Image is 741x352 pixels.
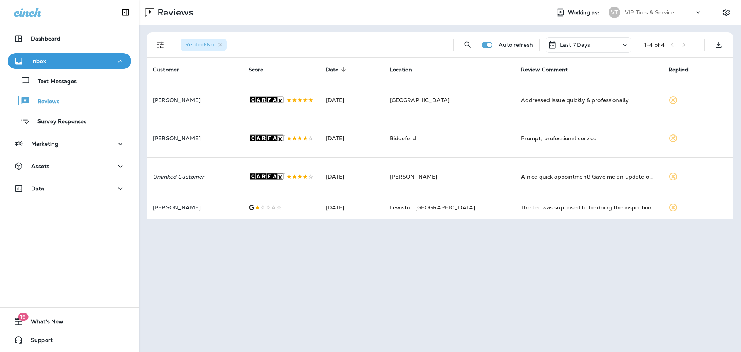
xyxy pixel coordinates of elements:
p: [PERSON_NAME] [153,204,236,211]
td: [DATE] [320,119,384,157]
p: VIP Tires & Service [625,9,674,15]
p: [PERSON_NAME] [153,97,236,103]
button: Dashboard [8,31,131,46]
button: Support [8,332,131,348]
div: Addressed issue quickly & professionally [521,96,656,104]
p: Survey Responses [30,118,86,126]
button: Export as CSV [711,37,726,53]
p: Text Messages [30,78,77,85]
p: [PERSON_NAME] [153,135,236,141]
span: Replied [668,66,689,73]
div: A nice quick appointment! Gave me an update on what I needed for servicing the car. [521,173,656,180]
td: [DATE] [320,81,384,119]
p: Inbox [31,58,46,64]
td: [DATE] [320,157,384,196]
span: [PERSON_NAME] [390,173,438,180]
span: 19 [18,313,28,321]
button: Settings [719,5,733,19]
button: Filters [153,37,168,53]
td: [DATE] [320,196,384,219]
button: Text Messages [8,73,131,89]
span: Score [249,66,264,73]
div: 1 - 4 of 4 [644,42,665,48]
p: Marketing [31,141,58,147]
div: Prompt, professional service. [521,134,656,142]
span: What's New [23,318,63,328]
p: Dashboard [31,36,60,42]
p: Last 7 Days [560,42,590,48]
span: Location [390,66,422,73]
span: Customer [153,66,189,73]
div: Replied:No [181,39,227,51]
p: Assets [31,163,49,169]
div: The tec was supposed to be doing the inspection on my vehicle wile I waited but he went and helpe... [521,204,656,211]
span: Lewiston [GEOGRAPHIC_DATA]. [390,204,477,211]
button: Survey Responses [8,113,131,129]
button: Inbox [8,53,131,69]
span: Review Comment [521,66,578,73]
button: Marketing [8,136,131,151]
span: Replied [668,66,699,73]
button: Data [8,181,131,196]
button: Reviews [8,93,131,109]
p: Unlinked Customer [153,173,236,180]
button: Search Reviews [460,37,475,53]
span: Review Comment [521,66,568,73]
button: Assets [8,158,131,174]
span: Date [326,66,349,73]
p: Reviews [154,7,193,18]
span: Support [23,337,53,346]
span: Location [390,66,412,73]
p: Data [31,185,44,192]
span: [GEOGRAPHIC_DATA] [390,97,450,104]
span: Customer [153,66,179,73]
p: Reviews [30,98,59,105]
span: Working as: [568,9,601,16]
span: Score [249,66,274,73]
button: Collapse Sidebar [115,5,136,20]
p: Auto refresh [499,42,533,48]
span: Date [326,66,339,73]
button: 19What's New [8,314,131,329]
div: VT [609,7,620,18]
span: Biddeford [390,135,416,142]
span: Replied : No [185,41,214,48]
